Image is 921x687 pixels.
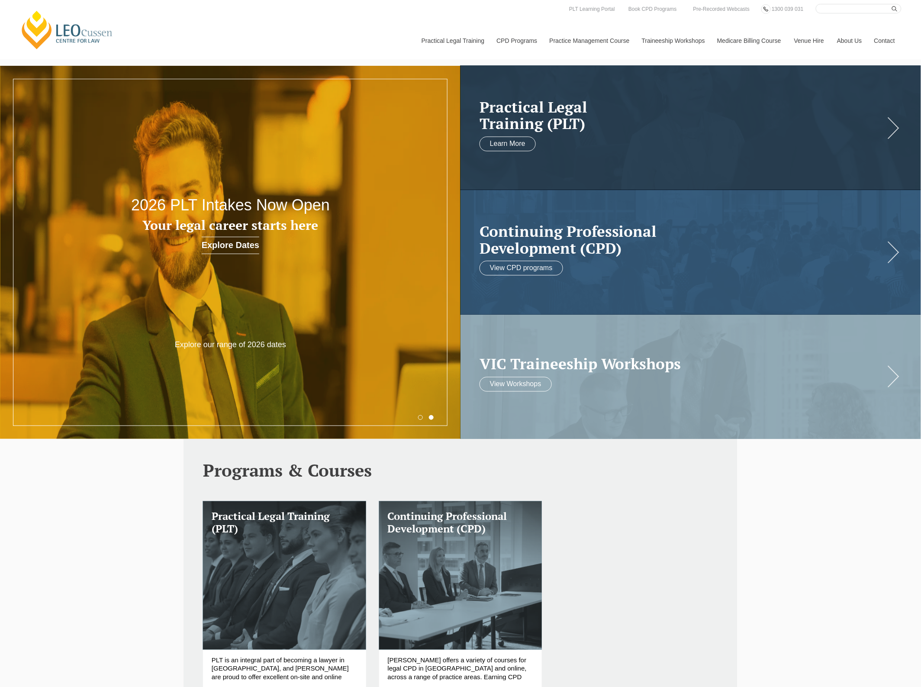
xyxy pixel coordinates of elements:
a: Practical Legal Training [415,22,490,59]
a: View CPD programs [480,261,563,276]
a: View Workshops [480,377,552,392]
a: Practical Legal Training (PLT) [203,501,366,650]
a: Practice Management Course [543,22,635,59]
a: Learn More [480,136,536,151]
h2: Practical Legal Training (PLT) [480,99,885,132]
span: 1300 039 031 [772,6,803,12]
a: Book CPD Programs [626,4,679,14]
a: Pre-Recorded Webcasts [691,4,752,14]
h2: 2026 PLT Intakes Now Open [92,197,369,214]
h2: Continuing Professional Development (CPD) [480,223,885,257]
a: Venue Hire [788,22,831,59]
a: CPD Programs [490,22,543,59]
p: PLT is an integral part of becoming a lawyer in [GEOGRAPHIC_DATA], and [PERSON_NAME] are proud to... [212,656,357,681]
a: Medicare Billing Course [711,22,788,59]
a: Continuing ProfessionalDevelopment (CPD) [480,223,885,257]
a: PLT Learning Portal [567,4,617,14]
p: [PERSON_NAME] offers a variety of courses for legal CPD in [GEOGRAPHIC_DATA] and online, across a... [388,656,534,681]
p: Explore our range of 2026 dates [138,340,323,350]
h3: Continuing Professional Development (CPD) [388,510,534,535]
a: Practical LegalTraining (PLT) [480,99,885,132]
a: [PERSON_NAME] Centre for Law [19,10,115,50]
a: 1300 039 031 [770,4,805,14]
h3: Practical Legal Training (PLT) [212,510,357,535]
a: Traineeship Workshops [635,22,711,59]
a: VIC Traineeship Workshops [480,356,885,373]
button: 1 [418,415,423,420]
button: 2 [429,415,434,420]
a: Explore Dates [202,237,259,254]
a: Contact [868,22,902,59]
h3: Your legal career starts here [92,218,369,232]
h2: Programs & Courses [203,461,718,480]
a: Continuing Professional Development (CPD) [379,501,542,650]
a: About Us [831,22,868,59]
